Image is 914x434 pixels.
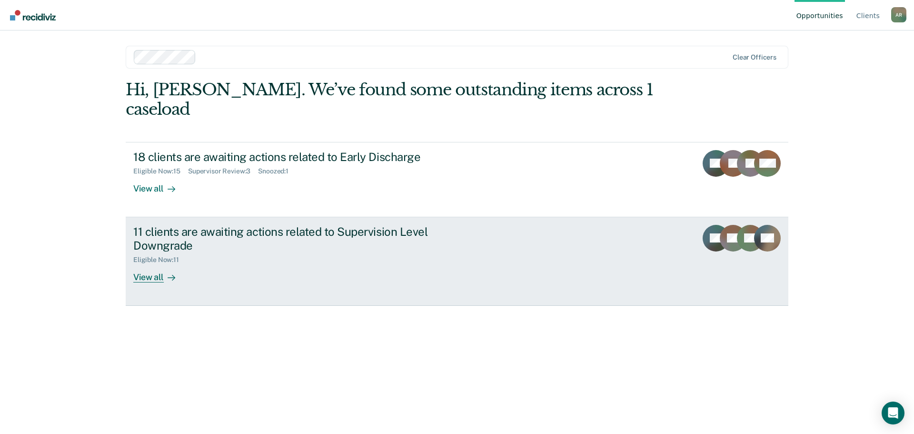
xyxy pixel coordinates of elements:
div: Supervisor Review : 3 [188,167,258,175]
button: Profile dropdown button [891,7,906,22]
div: View all [133,264,187,283]
div: Open Intercom Messenger [882,402,904,424]
a: 18 clients are awaiting actions related to Early DischargeEligible Now:15Supervisor Review:3Snooz... [126,142,788,217]
div: 11 clients are awaiting actions related to Supervision Level Downgrade [133,225,467,252]
img: Recidiviz [10,10,56,20]
div: Hi, [PERSON_NAME]. We’ve found some outstanding items across 1 caseload [126,80,656,119]
div: Clear officers [733,53,776,61]
div: A R [891,7,906,22]
div: Eligible Now : 11 [133,256,187,264]
div: View all [133,175,187,194]
a: 11 clients are awaiting actions related to Supervision Level DowngradeEligible Now:11View all [126,217,788,306]
div: Snoozed : 1 [258,167,296,175]
div: Eligible Now : 15 [133,167,188,175]
div: 18 clients are awaiting actions related to Early Discharge [133,150,467,164]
